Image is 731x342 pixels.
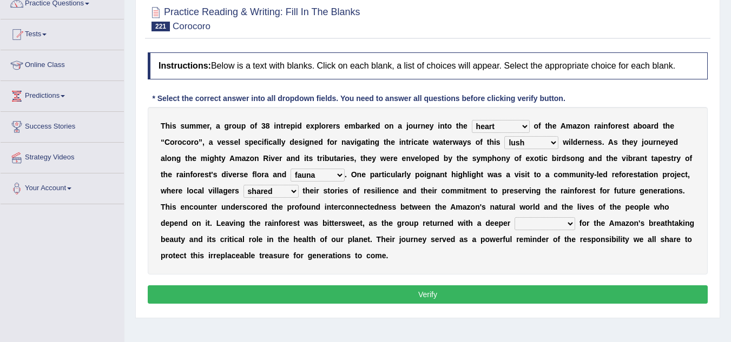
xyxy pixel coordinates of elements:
[573,138,578,146] b: d
[571,138,573,146] b: l
[572,122,577,130] b: a
[235,154,241,163] b: m
[642,122,647,130] b: o
[458,122,463,130] b: h
[566,122,572,130] b: m
[589,138,594,146] b: e
[279,154,282,163] b: r
[1,112,124,139] a: Success Stories
[271,154,275,163] b: v
[669,138,674,146] b: e
[258,138,262,146] b: c
[637,122,642,130] b: b
[170,122,172,130] b: i
[539,154,542,163] b: t
[445,122,447,130] b: t
[207,154,209,163] b: i
[360,122,364,130] b: a
[238,138,240,146] b: l
[642,138,644,146] b: j
[276,122,281,130] b: n
[569,138,571,146] b: i
[627,122,629,130] b: t
[674,138,679,146] b: d
[306,154,309,163] b: t
[330,138,334,146] b: o
[457,154,459,163] b: t
[370,138,375,146] b: n
[406,122,409,130] b: j
[341,138,346,146] b: n
[229,122,232,130] b: r
[192,154,196,163] b: e
[566,154,570,163] b: s
[216,122,220,130] b: a
[603,122,608,130] b: n
[217,138,221,146] b: v
[219,154,221,163] b: t
[201,154,207,163] b: m
[476,154,480,163] b: y
[364,122,367,130] b: r
[418,122,420,130] b: r
[175,138,177,146] b: r
[472,154,477,163] b: s
[348,122,355,130] b: m
[558,154,561,163] b: r
[350,138,354,146] b: v
[433,138,439,146] b: w
[148,52,708,79] h4: Below is a text with blanks. Click on each blank, a list of choices will appear. Select the appro...
[1,50,124,77] a: Online Class
[172,122,176,130] b: s
[322,154,325,163] b: i
[608,138,614,146] b: A
[556,154,558,163] b: i
[357,138,361,146] b: g
[597,122,601,130] b: a
[1,19,124,46] a: Tests
[375,138,380,146] b: g
[579,154,584,163] b: g
[367,122,371,130] b: k
[232,122,237,130] b: o
[602,138,604,146] b: .
[196,122,202,130] b: m
[552,122,557,130] b: e
[598,138,602,146] b: s
[268,154,271,163] b: i
[459,138,463,146] b: a
[365,138,368,146] b: t
[336,122,340,130] b: s
[327,138,330,146] b: f
[304,154,306,163] b: i
[344,122,348,130] b: e
[384,138,386,146] b: t
[594,138,598,146] b: s
[236,122,241,130] b: u
[661,138,665,146] b: e
[413,138,418,146] b: c
[653,138,656,146] b: r
[355,122,360,130] b: b
[148,285,708,304] button: Verify
[297,122,302,130] b: d
[266,138,268,146] b: i
[295,122,297,130] b: i
[570,154,575,163] b: o
[221,154,226,163] b: y
[386,154,391,163] b: e
[275,154,279,163] b: e
[519,154,522,163] b: f
[391,154,393,163] b: r
[266,122,270,130] b: 8
[420,122,425,130] b: n
[241,122,246,130] b: p
[330,154,334,163] b: u
[654,122,659,130] b: d
[229,154,235,163] b: A
[321,122,326,130] b: o
[185,122,189,130] b: u
[167,154,172,163] b: o
[634,138,638,146] b: y
[317,154,320,163] b: t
